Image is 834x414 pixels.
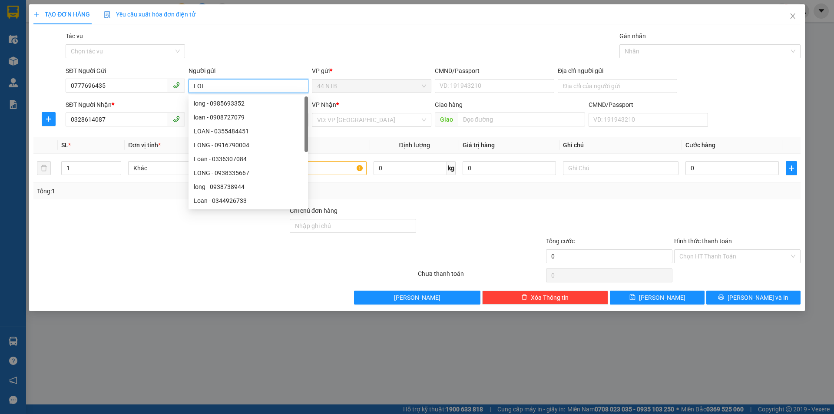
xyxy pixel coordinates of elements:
[563,161,678,175] input: Ghi Chú
[66,66,185,76] div: SĐT Người Gửi
[189,180,308,194] div: long - 0938738944
[189,124,308,138] div: LOAN - 0355484451
[189,138,308,152] div: LONG - 0916790004
[521,294,527,301] span: delete
[194,182,303,192] div: long - 0938738944
[610,291,704,305] button: save[PERSON_NAME]
[106,8,126,17] span: Nhận:
[435,113,458,126] span: Giao
[7,8,21,17] span: Gửi:
[786,161,797,175] button: plus
[189,166,308,180] div: LONG - 0938335667
[66,33,83,40] label: Tác vụ
[531,293,569,302] span: Xóa Thông tin
[546,238,575,245] span: Tổng cước
[106,18,205,28] div: KIỆT
[194,154,303,164] div: Loan - 0336307084
[194,168,303,178] div: LONG - 0938335667
[674,238,732,245] label: Hình thức thanh toán
[317,79,426,93] span: 44 NTB
[559,137,682,154] th: Ghi chú
[194,113,303,122] div: loan - 0908727079
[482,291,609,305] button: deleteXóa Thông tin
[558,79,677,93] input: Địa chỉ của người gửi
[173,82,180,89] span: phone
[435,101,463,108] span: Giao hàng
[104,11,195,18] span: Yêu cầu xuất hóa đơn điện tử
[558,66,677,76] div: Địa chỉ người gửi
[718,294,724,301] span: printer
[417,269,545,284] div: Chưa thanh toán
[251,161,366,175] input: VD: Bàn, Ghế
[589,100,708,109] div: CMND/Passport
[189,194,308,208] div: Loan - 0344926733
[394,293,440,302] span: [PERSON_NAME]
[106,40,118,50] span: DĐ:
[706,291,801,305] button: printer[PERSON_NAME] và In
[354,291,480,305] button: [PERSON_NAME]
[189,96,308,110] div: long - 0985693352
[128,142,161,149] span: Đơn vị tính
[194,126,303,136] div: LOAN - 0355484451
[61,142,68,149] span: SL
[106,7,205,18] div: HANG NGOAI
[781,4,805,29] button: Close
[106,28,205,40] div: 0907503172
[66,100,185,109] div: SĐT Người Nhận
[786,165,797,172] span: plus
[133,162,238,175] span: Khác
[639,293,685,302] span: [PERSON_NAME]
[37,161,51,175] button: delete
[399,142,430,149] span: Định lượng
[106,50,205,65] span: [PERSON_NAME]
[104,11,111,18] img: icon
[194,196,303,205] div: Loan - 0344926733
[685,142,715,149] span: Cước hàng
[189,152,308,166] div: Loan - 0336307084
[42,116,55,123] span: plus
[629,294,635,301] span: save
[458,113,585,126] input: Dọc đường
[435,66,554,76] div: CMND/Passport
[189,66,308,76] div: Người gửi
[42,112,56,126] button: plus
[463,142,495,149] span: Giá trị hàng
[290,219,416,233] input: Ghi chú đơn hàng
[33,11,90,18] span: TẠO ĐƠN HÀNG
[463,161,556,175] input: 0
[173,116,180,123] span: phone
[619,33,646,40] label: Gán nhãn
[37,186,322,196] div: Tổng: 1
[290,207,338,214] label: Ghi chú đơn hàng
[728,293,788,302] span: [PERSON_NAME] và In
[447,161,456,175] span: kg
[33,11,40,17] span: plus
[7,7,99,18] div: 44 NTB
[789,13,796,20] span: close
[312,101,336,108] span: VP Nhận
[7,18,99,28] div: TIÊN
[189,110,308,124] div: loan - 0908727079
[7,40,99,51] div: 173_N.V.Ngữ_P.Nhuận
[194,140,303,150] div: LONG - 0916790004
[7,28,99,40] div: 0904443805
[312,66,431,76] div: VP gửi
[194,99,303,108] div: long - 0985693352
